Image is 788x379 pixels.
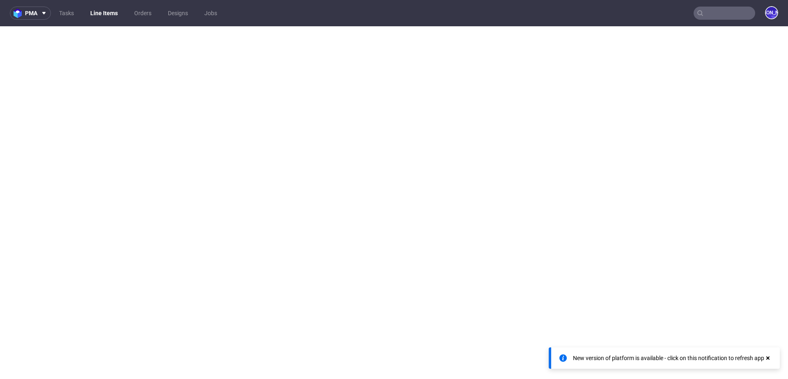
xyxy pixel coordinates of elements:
[573,354,764,362] div: New version of platform is available - click on this notification to refresh app
[199,7,222,20] a: Jobs
[25,10,37,16] span: pma
[85,7,123,20] a: Line Items
[129,7,156,20] a: Orders
[163,7,193,20] a: Designs
[10,7,51,20] button: pma
[54,7,79,20] a: Tasks
[14,9,25,18] img: logo
[766,7,777,18] figcaption: [PERSON_NAME]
